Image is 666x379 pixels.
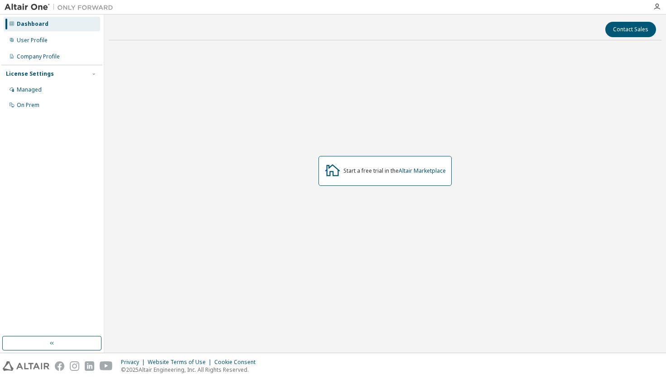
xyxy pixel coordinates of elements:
img: instagram.svg [70,361,79,371]
div: Dashboard [17,20,48,28]
button: Contact Sales [605,22,656,37]
div: Managed [17,86,42,93]
div: Privacy [121,359,148,366]
img: linkedin.svg [85,361,94,371]
img: youtube.svg [100,361,113,371]
img: altair_logo.svg [3,361,49,371]
div: Cookie Consent [214,359,261,366]
div: License Settings [6,70,54,78]
div: User Profile [17,37,48,44]
a: Altair Marketplace [399,167,446,175]
p: © 2025 Altair Engineering, Inc. All Rights Reserved. [121,366,261,374]
div: On Prem [17,102,39,109]
div: Start a free trial in the [343,167,446,175]
img: facebook.svg [55,361,64,371]
div: Website Terms of Use [148,359,214,366]
div: Company Profile [17,53,60,60]
img: Altair One [5,3,118,12]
